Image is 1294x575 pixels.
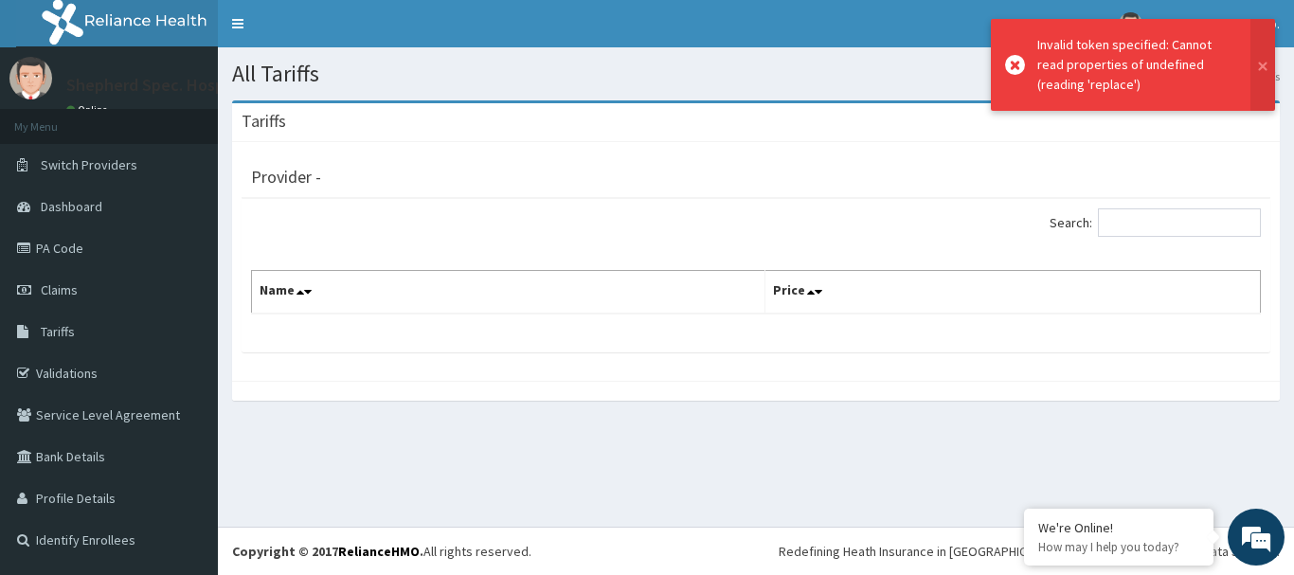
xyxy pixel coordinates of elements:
span: Shepherd Spec. Hosp. [1154,15,1280,32]
p: How may I help you today? [1038,539,1199,555]
img: User Image [9,57,52,99]
p: Shepherd Spec. Hosp. [66,77,228,94]
div: Invalid token specified: Cannot read properties of undefined (reading 'replace') [1037,35,1232,95]
span: Claims [41,281,78,298]
span: Dashboard [41,198,102,215]
th: Name [252,271,765,314]
img: User Image [1119,12,1142,36]
a: Online [66,103,112,117]
a: RelianceHMO [338,543,420,560]
th: Price [765,271,1261,314]
input: Search: [1098,208,1261,237]
span: Switch Providers [41,156,137,173]
label: Search: [1050,208,1261,237]
strong: Copyright © 2017 . [232,543,423,560]
footer: All rights reserved. [218,527,1294,575]
h3: Provider - [251,169,321,186]
h3: Tariffs [242,113,286,130]
h1: All Tariffs [232,62,1280,86]
div: We're Online! [1038,519,1199,536]
span: Tariffs [41,323,75,340]
div: Redefining Heath Insurance in [GEOGRAPHIC_DATA] using Telemedicine and Data Science! [779,542,1280,561]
